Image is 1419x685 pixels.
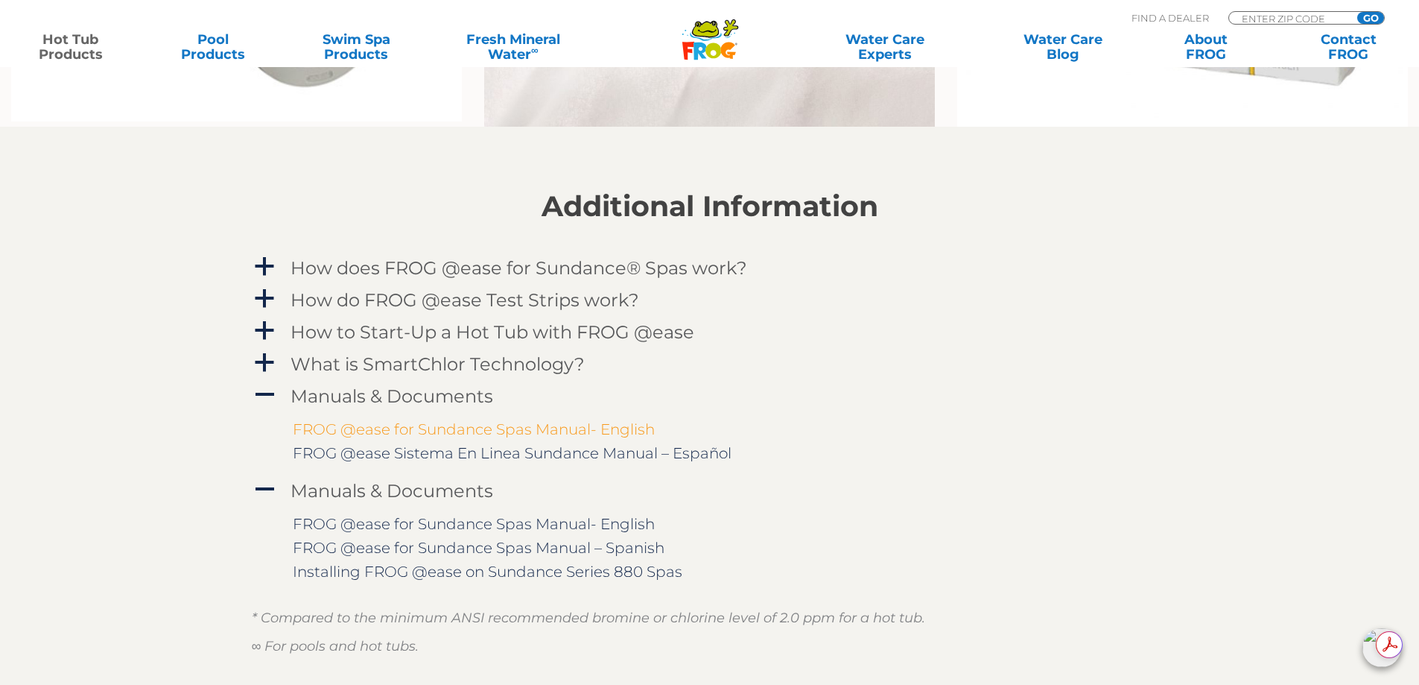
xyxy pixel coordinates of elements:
[15,32,126,62] a: Hot TubProducts
[443,32,582,62] a: Fresh MineralWater∞
[1357,12,1384,24] input: GO
[252,286,1168,314] a: a How do FROG @ease Test Strips work?
[252,318,1168,346] a: a How to Start-Up a Hot Tub with FROG @ease
[795,32,975,62] a: Water CareExperts
[158,32,269,62] a: PoolProducts
[253,384,276,406] span: A
[253,256,276,278] span: a
[1240,12,1341,25] input: Zip Code Form
[293,515,655,533] a: FROG @ease for Sundance Spas Manual- English
[291,322,694,342] h4: How to Start-Up a Hot Tub with FROG @ease
[1362,628,1401,667] img: openIcon
[1007,32,1118,62] a: Water CareBlog
[291,481,493,501] h4: Manuals & Documents
[252,350,1168,378] a: a What is SmartChlor Technology?
[253,352,276,374] span: a
[252,638,419,654] em: ∞ For pools and hot tubs.
[291,354,585,374] h4: What is SmartChlor Technology?
[291,290,639,310] h4: How do FROG @ease Test Strips work?
[301,32,412,62] a: Swim SpaProducts
[291,258,747,278] h4: How does FROG @ease for Sundance® Spas work?
[252,382,1168,410] a: A Manuals & Documents
[252,254,1168,282] a: a How does FROG @ease for Sundance® Spas work?
[293,539,664,557] a: FROG @ease for Sundance Spas Manual – Spanish
[252,610,925,626] em: * Compared to the minimum ANSI recommended bromine or chlorine level of 2.0 ppm for a hot tub.
[531,44,539,56] sup: ∞
[253,288,276,310] span: a
[293,563,682,581] a: Installing FROG @ease on Sundance Series 880 Spas
[252,477,1168,505] a: A Manuals & Documents
[1150,32,1261,62] a: AboutFROG
[1131,11,1209,25] p: Find A Dealer
[253,479,276,501] span: A
[1293,32,1404,62] a: ContactFROG
[291,386,493,406] h4: Manuals & Documents
[293,420,655,438] a: FROG @ease for Sundance Spas Manual- English
[252,190,1168,223] h2: Additional Information
[293,444,731,462] a: FROG @ease Sistema En Linea Sundance Manual – Español
[253,320,276,342] span: a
